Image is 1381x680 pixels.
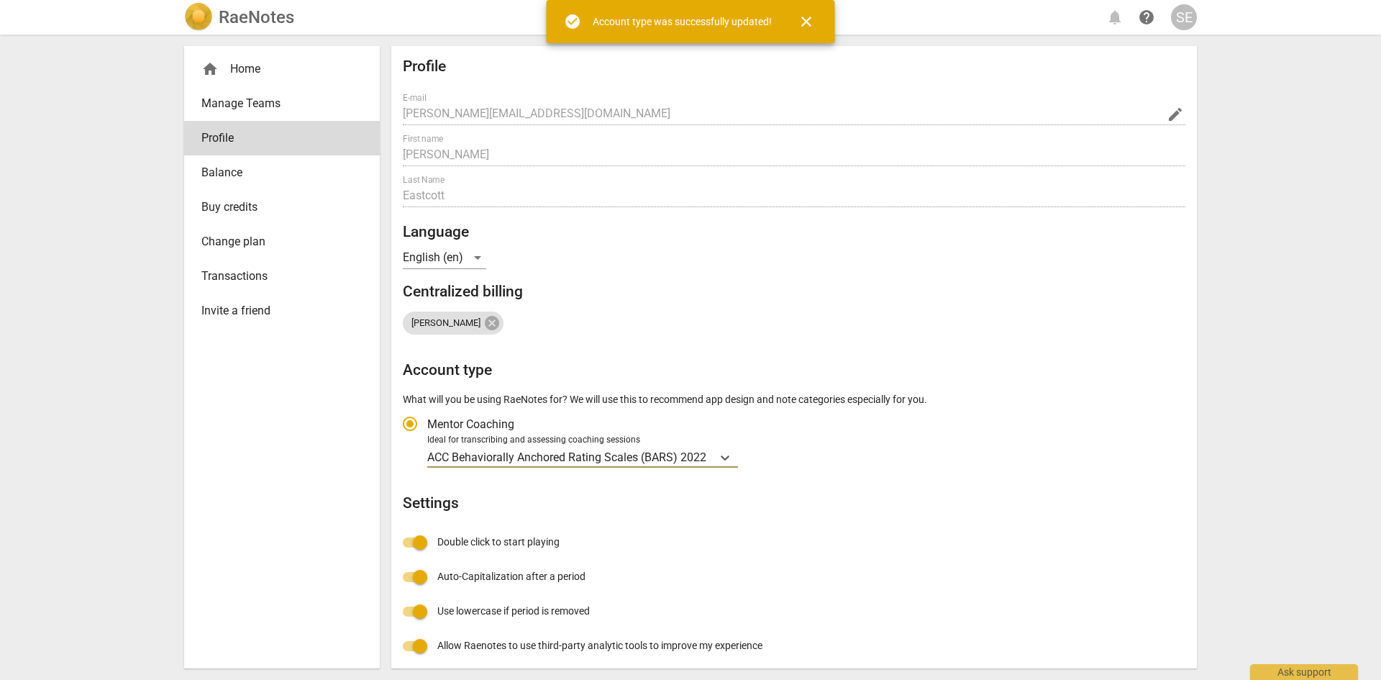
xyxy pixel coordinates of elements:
div: Home [201,60,351,78]
div: [PERSON_NAME] [403,312,503,335]
a: LogoRaeNotes [184,3,294,32]
span: Transactions [201,268,351,285]
div: English (en) [403,246,486,269]
h2: Account type [403,361,1185,379]
label: Last Name [403,176,445,184]
h2: Language [403,223,1185,241]
span: Use lowercase if period is removed [437,604,590,619]
h2: Profile [403,58,1185,76]
span: Profile [201,130,351,147]
span: close [798,13,815,30]
span: Manage Teams [201,95,351,112]
span: help [1138,9,1155,26]
button: Change Email [1165,104,1185,124]
label: First name [403,135,443,143]
a: Change plan [184,225,380,259]
button: Close [789,4,824,39]
div: Home [184,52,380,86]
span: Balance [201,164,351,181]
button: SE [1171,4,1197,30]
div: Account type [403,407,1185,468]
p: What will you be using RaeNotes for? We will use this to recommend app design and note categories... [403,392,1185,407]
p: ACC Behaviorally Anchored Rating Scales (BARS) 2022 [427,449,706,466]
span: edit [1167,106,1184,123]
span: [PERSON_NAME] [403,318,489,329]
span: check_circle [564,13,581,30]
span: home [201,60,219,78]
h2: Centralized billing [403,283,1185,301]
a: Transactions [184,259,380,294]
div: Ideal for transcribing and assessing coaching sessions [427,434,1181,447]
a: Balance [184,155,380,190]
div: Ask support [1250,664,1358,680]
div: Account type was successfully updated! [593,14,772,30]
span: Mentor Coaching [427,416,514,432]
label: E-mail [403,94,427,102]
h2: RaeNotes [219,7,294,27]
img: Logo [184,3,213,32]
a: Invite a friend [184,294,380,328]
a: Manage Teams [184,86,380,121]
a: Help [1134,4,1159,30]
h2: Settings [403,494,1185,512]
span: Double click to start playing [437,535,560,550]
a: Profile [184,121,380,155]
span: Change plan [201,233,351,250]
span: Buy credits [201,199,351,216]
span: Invite a friend [201,302,351,319]
span: Auto-Capitalization after a period [437,569,585,584]
a: Buy credits [184,190,380,225]
span: Allow Raenotes to use third-party analytic tools to improve my experience [437,638,762,653]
